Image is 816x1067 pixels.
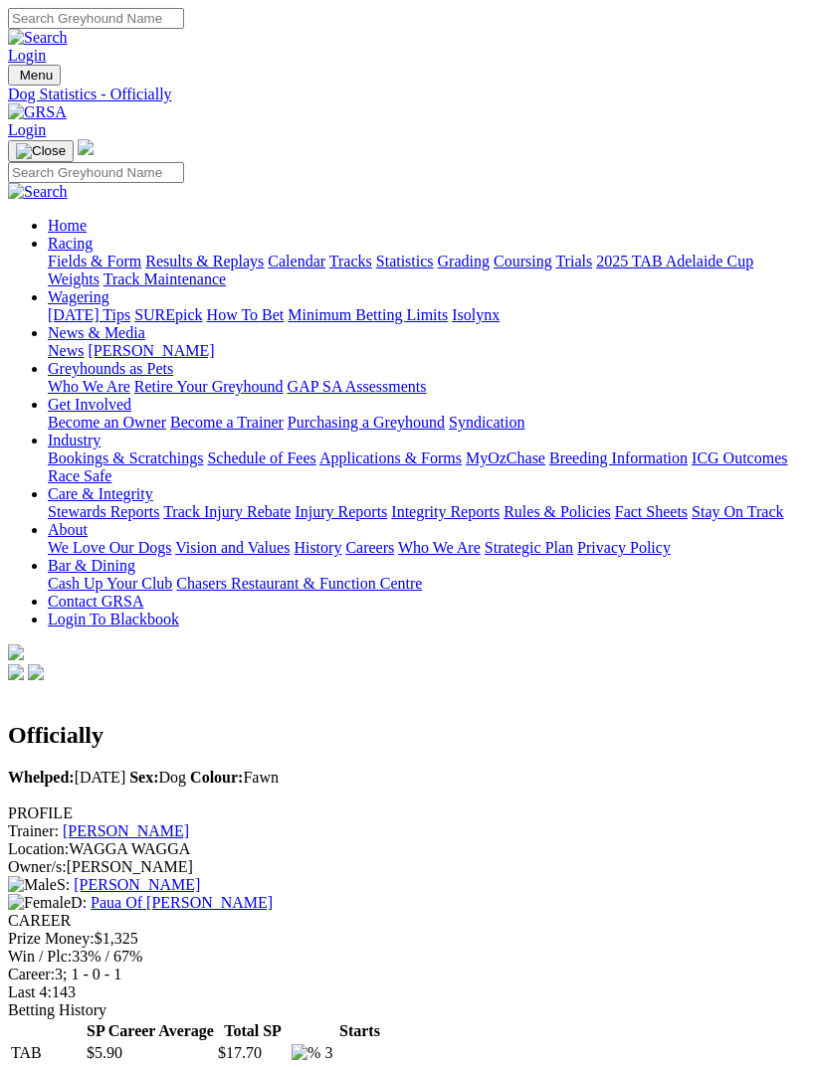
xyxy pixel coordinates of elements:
[48,396,131,413] a: Get Involved
[48,306,130,323] a: [DATE] Tips
[217,1043,289,1063] td: $17.70
[8,930,808,948] div: $1,325
[288,378,427,395] a: GAP SA Assessments
[190,769,243,786] b: Colour:
[268,253,325,269] a: Calendar
[8,948,808,966] div: 33% / 67%
[398,539,481,556] a: Who We Are
[8,894,71,912] img: Female
[8,840,69,857] span: Location:
[452,306,500,323] a: Isolynx
[129,769,186,786] span: Dog
[10,1043,84,1063] td: TAB
[8,983,52,1000] span: Last 4:
[8,644,24,660] img: logo-grsa-white.png
[48,575,808,593] div: Bar & Dining
[190,769,279,786] span: Fawn
[8,912,808,930] div: CAREER
[48,360,173,377] a: Greyhounds as Pets
[8,47,46,64] a: Login
[549,449,688,466] a: Breeding Information
[292,1044,320,1062] img: %
[48,503,159,520] a: Stewards Reports
[391,503,500,520] a: Integrity Reports
[438,253,490,269] a: Grading
[48,539,171,556] a: We Love Our Dogs
[48,217,87,234] a: Home
[8,664,24,680] img: facebook.svg
[329,253,372,269] a: Tracks
[91,894,273,911] a: Paua Of [PERSON_NAME]
[8,966,55,982] span: Career:
[504,503,611,520] a: Rules & Policies
[8,876,70,893] span: S:
[8,983,808,1001] div: 143
[134,306,202,323] a: SUREpick
[48,557,135,574] a: Bar & Dining
[48,253,141,269] a: Fields & Form
[8,930,95,947] span: Prize Money:
[466,449,545,466] a: MyOzChase
[615,503,688,520] a: Fact Sheets
[86,1043,215,1063] td: $5.90
[103,270,226,287] a: Track Maintenance
[48,306,808,324] div: Wagering
[88,342,214,359] a: [PERSON_NAME]
[134,378,284,395] a: Retire Your Greyhound
[8,804,808,822] div: PROFILE
[176,575,422,592] a: Chasers Restaurant & Function Centre
[294,539,341,556] a: History
[494,253,552,269] a: Coursing
[8,29,68,47] img: Search
[48,342,84,359] a: News
[295,503,387,520] a: Injury Reports
[48,414,166,431] a: Become an Owner
[288,306,448,323] a: Minimum Betting Limits
[8,140,74,162] button: Toggle navigation
[48,288,109,305] a: Wagering
[145,253,264,269] a: Results & Replays
[48,342,808,360] div: News & Media
[48,593,143,610] a: Contact GRSA
[48,253,808,288] div: Racing
[8,894,87,911] span: D:
[48,521,88,538] a: About
[323,1021,395,1041] th: Starts
[170,414,284,431] a: Become a Trainer
[48,324,145,341] a: News & Media
[596,253,753,269] a: 2025 TAB Adelaide Cup
[692,503,783,520] a: Stay On Track
[48,611,179,627] a: Login To Blackbook
[163,503,291,520] a: Track Injury Rebate
[48,449,203,466] a: Bookings & Scratchings
[345,539,394,556] a: Careers
[48,503,808,521] div: Care & Integrity
[48,414,808,432] div: Get Involved
[16,143,66,159] img: Close
[48,378,130,395] a: Who We Are
[8,722,808,749] h2: Officially
[48,575,172,592] a: Cash Up Your Club
[8,858,67,875] span: Owner/s:
[86,1021,215,1041] th: SP Career Average
[8,858,808,876] div: [PERSON_NAME]
[48,432,101,448] a: Industry
[692,449,787,466] a: ICG Outcomes
[8,65,61,86] button: Toggle navigation
[48,485,153,502] a: Care & Integrity
[48,449,808,485] div: Industry
[8,822,59,839] span: Trainer:
[8,86,808,103] a: Dog Statistics - Officially
[78,139,94,155] img: logo-grsa-white.png
[20,68,53,83] span: Menu
[207,306,285,323] a: How To Bet
[48,235,93,252] a: Racing
[74,876,200,893] a: [PERSON_NAME]
[323,1043,395,1063] td: 3
[175,539,290,556] a: Vision and Values
[485,539,573,556] a: Strategic Plan
[8,769,75,786] b: Whelped:
[8,966,808,983] div: 3; 1 - 0 - 1
[577,539,671,556] a: Privacy Policy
